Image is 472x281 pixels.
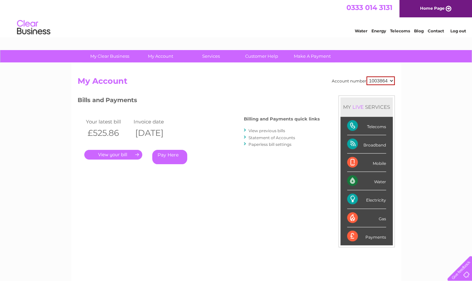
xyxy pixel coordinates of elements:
[184,50,238,62] a: Services
[346,3,392,12] a: 0333 014 3131
[244,116,320,121] h4: Billing and Payments quick links
[371,28,386,33] a: Energy
[347,154,386,172] div: Mobile
[428,28,444,33] a: Contact
[234,50,289,62] a: Customer Help
[79,4,394,32] div: Clear Business is a trading name of Verastar Limited (registered in [GEOGRAPHIC_DATA] No. 3667643...
[78,76,395,89] h2: My Account
[248,128,285,133] a: View previous bills
[347,227,386,245] div: Payments
[133,50,188,62] a: My Account
[332,76,395,85] div: Account number
[84,150,142,160] a: .
[347,172,386,190] div: Water
[351,104,365,110] div: LIVE
[347,117,386,135] div: Telecoms
[355,28,367,33] a: Water
[285,50,340,62] a: Make A Payment
[17,17,51,38] img: logo.png
[340,97,393,116] div: MY SERVICES
[84,126,132,140] th: £525.86
[347,135,386,154] div: Broadband
[132,117,180,126] td: Invoice date
[248,142,291,147] a: Paperless bill settings
[248,135,295,140] a: Statement of Accounts
[82,50,137,62] a: My Clear Business
[84,117,132,126] td: Your latest bill
[414,28,424,33] a: Blog
[347,209,386,227] div: Gas
[347,190,386,209] div: Electricity
[152,150,187,164] a: Pay Here
[78,95,320,107] h3: Bills and Payments
[132,126,180,140] th: [DATE]
[450,28,466,33] a: Log out
[390,28,410,33] a: Telecoms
